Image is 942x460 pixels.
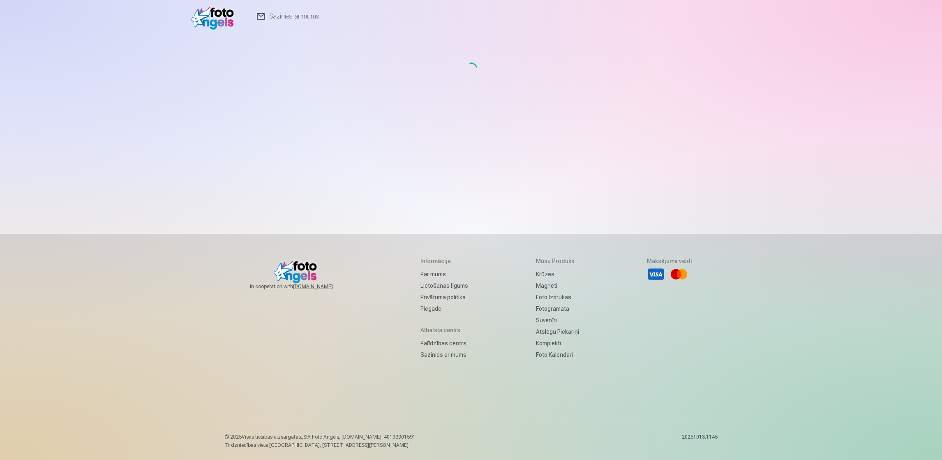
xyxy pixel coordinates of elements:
[224,434,416,440] p: © 2025 Visas tiesības aizsargātas. ,
[420,326,468,334] h5: Atbalsta centrs
[420,349,468,361] a: Sazinies ar mums
[250,283,353,290] span: In cooperation with
[536,349,579,361] a: Foto kalendāri
[682,434,718,448] p: 20251013.1145
[420,291,468,303] a: Privātuma politika
[420,268,468,280] a: Par mums
[303,434,416,440] span: SIA Foto Angels, [DOMAIN_NAME]. 40103901591
[536,314,579,326] a: Suvenīri
[420,337,468,349] a: Palīdzības centrs
[420,280,468,291] a: Lietošanas līgums
[536,257,579,265] h5: Mūsu produkti
[647,257,692,265] h5: Maksājuma veidi
[536,268,579,280] a: Krūzes
[536,291,579,303] a: Foto izdrukas
[536,326,579,337] a: Atslēgu piekariņi
[647,265,665,283] li: Visa
[420,257,468,265] h5: Informācija
[191,3,238,30] img: /v1
[670,265,688,283] li: Mastercard
[420,303,468,314] a: Piegāde
[224,442,416,448] p: Tirdzniecības vieta [GEOGRAPHIC_DATA], [STREET_ADDRESS][PERSON_NAME]
[293,283,353,290] a: [DOMAIN_NAME]
[536,280,579,291] a: Magnēti
[536,337,579,349] a: Komplekti
[536,303,579,314] a: Fotogrāmata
